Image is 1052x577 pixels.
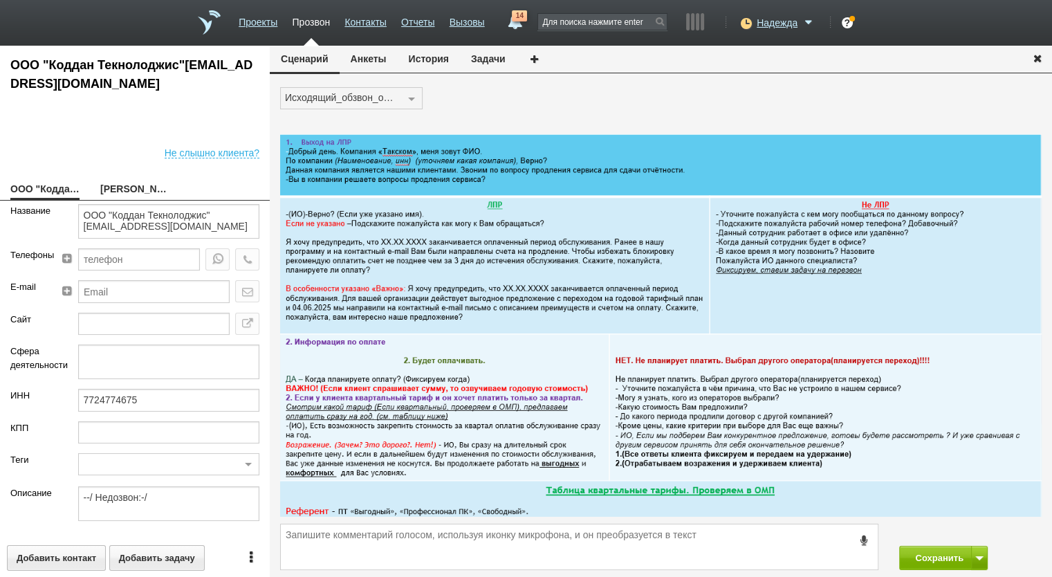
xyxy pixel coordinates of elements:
[10,486,57,500] label: Описание
[398,46,460,72] button: История
[512,10,527,21] span: 14
[10,181,80,200] a: ООО "Коддан Текнолоджис"[EMAIL_ADDRESS][DOMAIN_NAME]
[502,10,527,27] a: 14
[285,89,401,106] div: Исходящий_обзвон_общий
[198,10,221,35] a: На главную
[842,17,853,28] div: ?
[340,46,398,72] button: Анкеты
[10,389,57,403] label: ИНН
[10,204,57,218] label: Название
[757,15,816,28] a: Надежда
[344,10,386,30] a: Контакты
[270,46,340,74] button: Сценарий
[292,10,330,30] a: Прозвон
[109,545,205,571] button: Добавить задачу
[10,280,46,294] label: E-mail
[538,14,667,30] input: Для поиска нажмите enter
[78,280,230,302] input: Email
[239,10,277,30] a: Проекты
[7,545,106,571] button: Добавить контакт
[165,143,259,158] span: Не слышно клиента?
[10,56,259,93] div: ООО "Коддан Текнолоджис"__77242f0@host35.taxcom.ru
[401,10,434,30] a: Отчеты
[10,345,57,372] label: Сфера деятельности
[450,10,485,30] a: Вызовы
[10,313,57,327] label: Сайт
[899,546,972,570] button: Сохранить
[78,248,200,271] input: телефон
[757,16,797,30] span: Надежда
[460,46,517,72] button: Задачи
[100,181,169,200] a: [PERSON_NAME]
[10,248,46,262] label: Телефоны
[10,421,57,435] label: КПП
[10,453,57,467] label: Теги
